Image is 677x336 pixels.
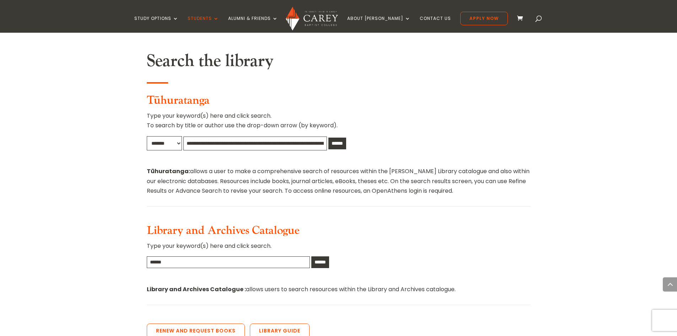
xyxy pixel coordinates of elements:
strong: Tūhuratanga: [147,167,190,175]
a: About [PERSON_NAME] [347,16,410,33]
p: allows users to search resources within the Library and Archives catalogue. [147,284,531,294]
a: Students [188,16,219,33]
h2: Search the library [147,51,531,75]
p: Type your keyword(s) here and click search. [147,241,531,256]
img: Carey Baptist College [286,7,338,31]
h3: Library and Archives Catalogue [147,224,531,241]
a: Study Options [134,16,178,33]
p: Type your keyword(s) here and click search. To search by title or author use the drop-down arrow ... [147,111,531,136]
a: Alumni & Friends [228,16,278,33]
a: Apply Now [460,12,508,25]
h3: Tūhuratanga [147,94,531,111]
strong: Library and Archives Catalogue : [147,285,246,293]
p: allows a user to make a comprehensive search of resources within the [PERSON_NAME] Library catalo... [147,166,531,196]
a: Contact Us [420,16,451,33]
